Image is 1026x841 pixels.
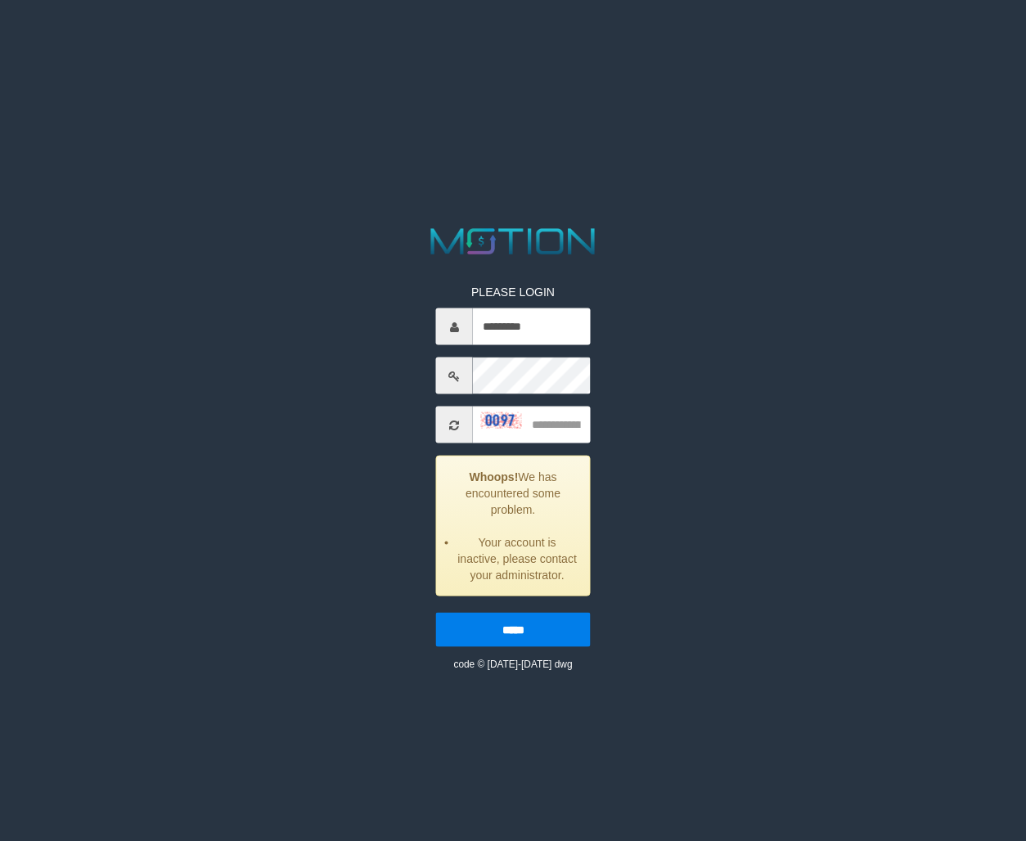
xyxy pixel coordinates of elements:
[457,534,578,583] li: Your account is inactive, please contact your administrator.
[453,659,572,670] small: code © [DATE]-[DATE] dwg
[469,470,518,483] strong: Whoops!
[481,412,522,428] img: captcha
[436,456,591,596] div: We has encountered some problem.
[423,224,602,259] img: MOTION_logo.png
[436,284,591,300] p: PLEASE LOGIN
